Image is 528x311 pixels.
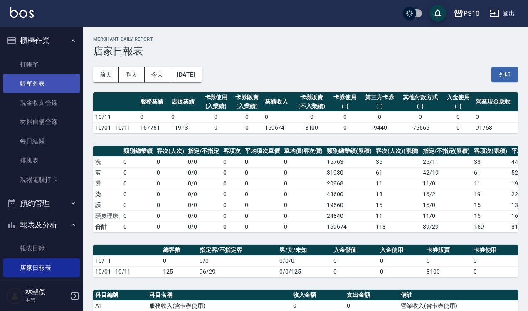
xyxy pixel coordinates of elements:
[3,55,80,74] a: 打帳單
[378,255,424,266] td: 0
[155,156,186,167] td: 0
[3,239,80,258] a: 報表目錄
[471,245,518,256] th: 卡券使用
[186,156,221,167] td: 0 / 0
[291,290,345,301] th: 收入金額
[3,112,80,131] a: 材料自購登錄
[169,92,200,112] th: 店販業績
[374,221,421,232] td: 118
[119,67,145,82] button: 昨天
[294,122,329,133] td: 8100
[221,189,243,200] td: 0
[243,189,282,200] td: 0
[474,122,518,133] td: 91768
[155,146,186,157] th: 客次(人次)
[161,255,198,266] td: 0
[374,200,421,210] td: 15
[325,200,374,210] td: 19660
[145,67,170,82] button: 今天
[200,111,232,122] td: 0
[363,102,396,111] div: (-)
[472,156,509,167] td: 38
[421,146,472,157] th: 指定/不指定(累積)
[243,146,282,157] th: 平均項次單價
[398,122,443,133] td: -76566
[400,93,441,102] div: 其他付款方式
[93,266,161,277] td: 10/01 - 10/11
[186,200,221,210] td: 0 / 0
[121,156,155,167] td: 0
[243,221,282,232] td: 0
[221,146,243,157] th: 客項次
[400,102,441,111] div: (-)
[374,156,421,167] td: 36
[121,200,155,210] td: 0
[93,167,121,178] td: 剪
[472,146,509,157] th: 客項次(累積)
[472,167,509,178] td: 61
[424,245,471,256] th: 卡券販賣
[331,266,378,277] td: 0
[93,122,138,133] td: 10/01 - 10/11
[277,266,331,277] td: 0/0/125
[161,245,198,256] th: 總客數
[93,290,147,301] th: 科目編號
[121,146,155,157] th: 類別總業績
[464,8,479,19] div: PS10
[243,167,282,178] td: 0
[202,93,229,102] div: 卡券使用
[472,221,509,232] td: 159
[296,93,327,102] div: 卡券販賣
[186,167,221,178] td: 0 / 0
[3,151,80,170] a: 排班表
[232,122,263,133] td: 0
[186,210,221,221] td: 0 / 0
[93,178,121,189] td: 燙
[445,102,472,111] div: (-)
[399,300,518,311] td: 營業收入(含卡券使用)
[374,178,421,189] td: 11
[421,156,472,167] td: 25 / 11
[121,178,155,189] td: 0
[277,255,331,266] td: 0/0/0
[282,200,325,210] td: 0
[472,189,509,200] td: 19
[443,122,474,133] td: 0
[277,245,331,256] th: 男/女/未知
[472,178,509,189] td: 11
[374,189,421,200] td: 18
[282,156,325,167] td: 0
[186,189,221,200] td: 0 / 0
[421,221,472,232] td: 89/29
[291,300,345,311] td: 0
[363,93,396,102] div: 第三方卡券
[155,167,186,178] td: 0
[221,156,243,167] td: 0
[243,200,282,210] td: 0
[170,67,202,82] button: [DATE]
[221,210,243,221] td: 0
[429,5,446,22] button: save
[471,255,518,266] td: 0
[93,111,138,122] td: 10/11
[25,296,68,304] p: 主管
[93,210,121,221] td: 頭皮理療
[243,210,282,221] td: 0
[93,221,121,232] td: 合計
[331,255,378,266] td: 0
[232,111,263,122] td: 0
[332,102,359,111] div: (-)
[378,266,424,277] td: 0
[443,111,474,122] td: 0
[282,221,325,232] td: 0
[325,189,374,200] td: 43600
[282,146,325,157] th: 單均價(客次價)
[263,122,294,133] td: 169674
[221,167,243,178] td: 0
[3,132,80,151] a: 每日結帳
[3,93,80,112] a: 現金收支登錄
[197,255,277,266] td: 0/0
[221,178,243,189] td: 0
[421,210,472,221] td: 11 / 0
[93,189,121,200] td: 染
